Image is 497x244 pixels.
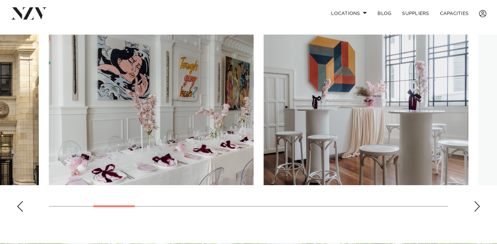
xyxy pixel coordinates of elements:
[435,6,474,21] a: Capacities
[11,7,47,19] img: nzv-logo.png
[397,6,434,21] a: SUPPLIERS
[372,6,397,21] a: BLOG
[49,35,254,185] swiper-slide: 3 / 18
[264,35,468,185] swiper-slide: 4 / 18
[326,6,372,21] a: Locations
